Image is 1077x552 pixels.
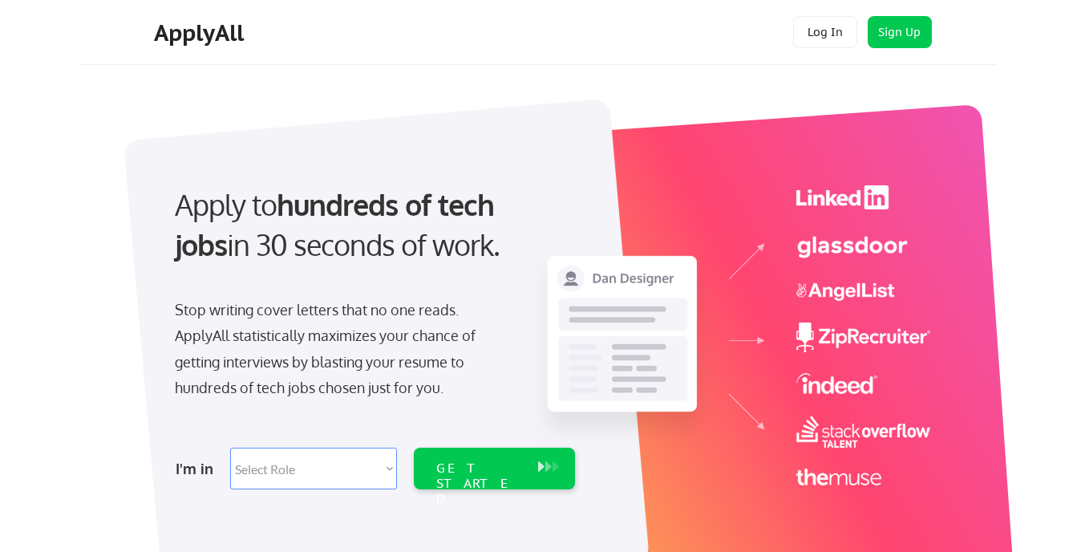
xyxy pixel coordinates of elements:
[175,185,569,266] div: Apply to in 30 seconds of work.
[175,297,504,401] div: Stop writing cover letters that no one reads. ApplyAll statistically maximizes your chance of get...
[868,16,932,48] button: Sign Up
[436,461,522,507] div: GET STARTED
[793,16,857,48] button: Log In
[154,19,249,47] div: ApplyAll
[175,186,501,262] strong: hundreds of tech jobs
[176,456,221,481] div: I'm in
